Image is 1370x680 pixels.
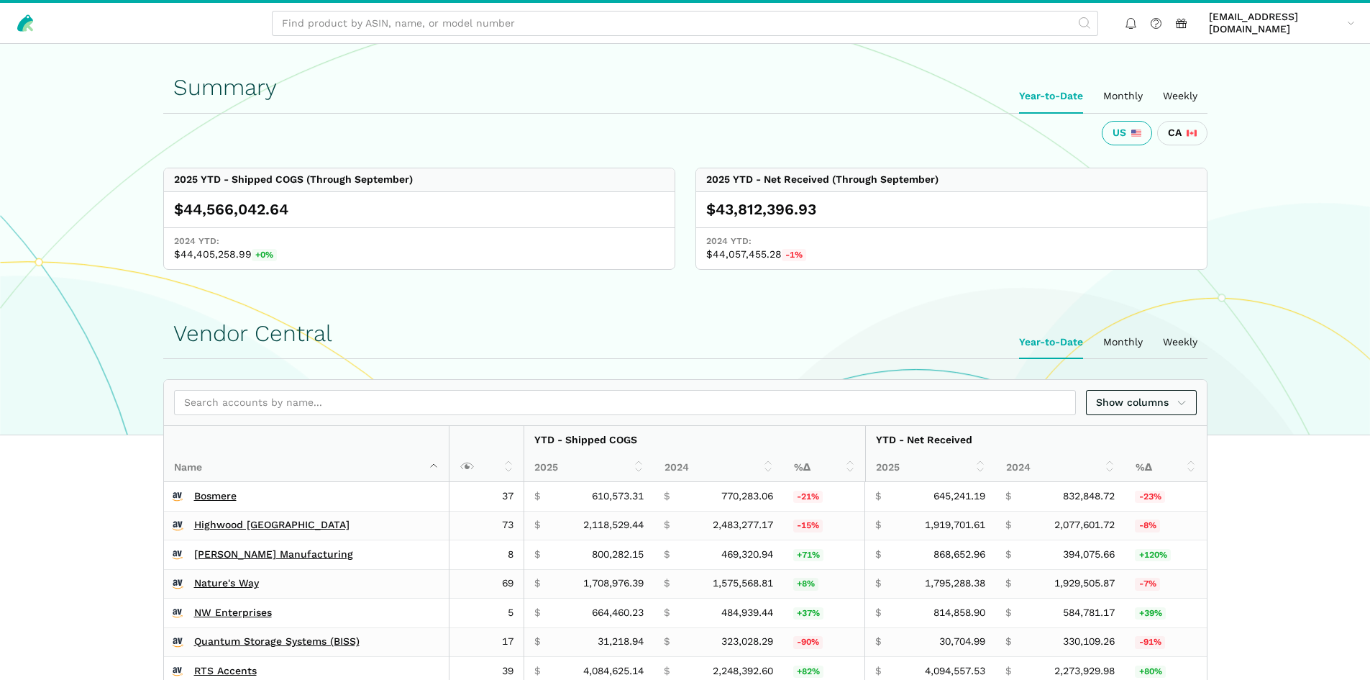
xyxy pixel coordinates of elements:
[664,519,670,532] span: $
[1125,482,1206,511] td: -22.53%
[194,548,353,561] a: [PERSON_NAME] Manufacturing
[194,577,259,590] a: Nature's Way
[592,607,644,620] span: 664,460.23
[449,482,524,511] td: 37
[1093,80,1153,113] ui-tab: Monthly
[713,577,773,590] span: 1,575,568.81
[534,490,540,503] span: $
[583,665,644,678] span: 4,084,625.14
[1113,127,1126,140] span: US
[875,665,881,678] span: $
[793,520,823,532] span: -15%
[1063,490,1115,503] span: 832,848.72
[664,577,670,590] span: $
[174,199,665,219] div: $44,566,042.64
[1125,569,1206,599] td: -6.96%
[1209,11,1342,36] span: [EMAIL_ADDRESS][DOMAIN_NAME]
[534,665,540,678] span: $
[875,607,881,620] span: $
[706,248,1197,262] span: $44,057,455.28
[174,248,665,262] span: $44,405,258.99
[925,665,985,678] span: 4,094,557.53
[875,490,881,503] span: $
[1005,635,1011,648] span: $
[1135,607,1166,620] span: +39%
[664,665,670,678] span: $
[1168,127,1182,140] span: CA
[1063,548,1115,561] span: 394,075.66
[793,607,824,620] span: +37%
[174,173,413,186] div: 2025 YTD - Shipped COGS (Through September)
[925,519,985,532] span: 1,919,701.61
[933,607,985,620] span: 814,858.90
[592,548,644,561] span: 800,282.15
[1009,80,1093,113] ui-tab: Year-to-Date
[664,607,670,620] span: $
[1086,390,1197,415] a: Show columns
[721,607,773,620] span: 484,939.44
[866,454,996,482] th: 2025: activate to sort column ascending
[1135,666,1166,679] span: +80%
[783,511,865,540] td: -14.69%
[654,454,784,482] th: 2024: activate to sort column ascending
[783,599,865,628] td: 37.02%
[534,519,540,532] span: $
[875,635,881,648] span: $
[664,490,670,503] span: $
[925,577,985,590] span: 1,795,288.38
[875,548,881,561] span: $
[939,635,985,648] span: 30,704.99
[173,321,1197,346] h1: Vendor Central
[713,665,773,678] span: 2,248,392.60
[706,199,1197,219] div: $43,812,396.93
[583,577,644,590] span: 1,708,976.39
[721,490,773,503] span: 770,283.06
[534,434,637,445] strong: YTD - Shipped COGS
[1063,635,1115,648] span: 330,109.26
[534,635,540,648] span: $
[1096,395,1187,410] span: Show columns
[793,578,819,591] span: +8%
[1063,607,1115,620] span: 584,781.17
[706,173,939,186] div: 2025 YTD - Net Received (Through September)
[783,569,865,599] td: 8.47%
[1153,326,1207,359] ui-tab: Weekly
[784,454,866,482] th: %Δ: activate to sort column ascending
[164,426,449,482] th: Name : activate to sort column descending
[1125,627,1206,657] td: -90.70%
[1135,636,1165,649] span: -91%
[793,491,823,504] span: -21%
[793,549,824,562] span: +71%
[783,627,865,657] td: -90.34%
[721,548,773,561] span: 469,320.94
[875,519,881,532] span: $
[272,11,1098,36] input: Find product by ASIN, name, or model number
[449,599,524,628] td: 5
[194,519,350,532] a: Highwood [GEOGRAPHIC_DATA]
[713,519,773,532] span: 2,483,277.17
[534,577,540,590] span: $
[1135,491,1165,504] span: -23%
[598,635,644,648] span: 31,218.94
[876,434,972,445] strong: YTD - Net Received
[1125,540,1206,570] td: 120.43%
[1204,8,1360,38] a: [EMAIL_ADDRESS][DOMAIN_NAME]
[449,426,524,482] th: : activate to sort column ascending
[1054,577,1115,590] span: 1,929,505.87
[173,75,1197,100] h1: Summary
[449,569,524,599] td: 69
[1135,578,1160,591] span: -7%
[1125,454,1207,482] th: %Δ: activate to sort column ascending
[793,666,824,679] span: +82%
[592,490,644,503] span: 610,573.31
[1093,326,1153,359] ui-tab: Monthly
[1054,519,1115,532] span: 2,077,601.72
[783,540,865,570] td: 70.52%
[1005,607,1011,620] span: $
[524,454,654,482] th: 2025: activate to sort column ascending
[194,490,237,503] a: Bosmere
[1153,80,1207,113] ui-tab: Weekly
[1054,665,1115,678] span: 2,273,929.98
[252,249,278,262] span: +0%
[174,235,665,248] span: 2024 YTD:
